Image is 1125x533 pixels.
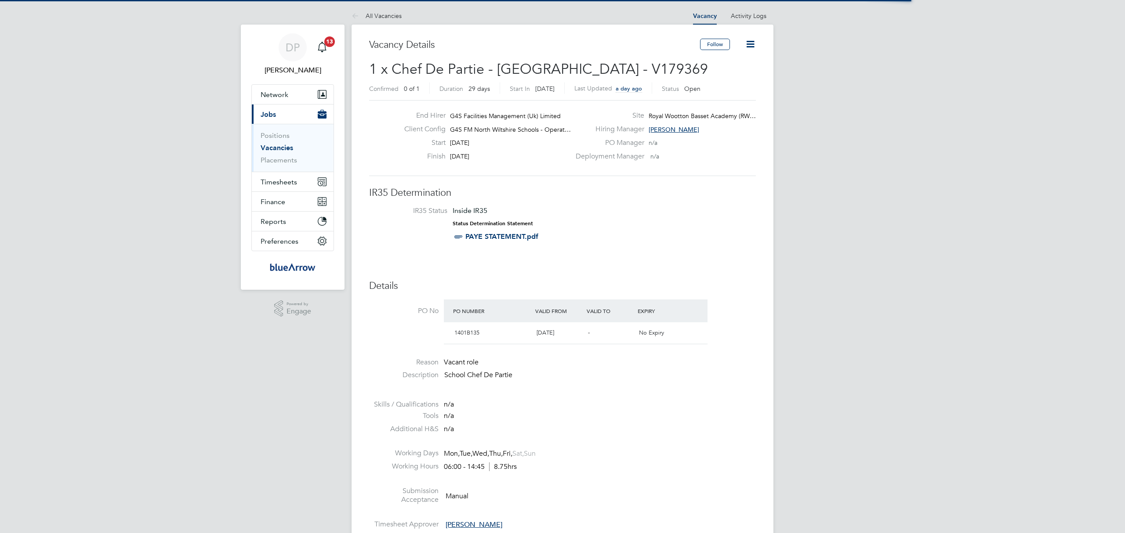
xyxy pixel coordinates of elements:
[287,300,311,308] span: Powered by
[731,12,766,20] a: Activity Logs
[369,462,439,471] label: Working Hours
[241,25,345,290] nav: Main navigation
[635,303,687,319] div: Expiry
[261,237,298,245] span: Preferences
[588,329,590,336] span: -
[512,449,524,458] span: Sat,
[369,411,439,421] label: Tools
[252,85,334,104] button: Network
[570,125,644,134] label: Hiring Manager
[261,198,285,206] span: Finance
[450,139,469,147] span: [DATE]
[397,138,446,148] label: Start
[251,65,334,76] span: Darren Popkiss
[404,85,420,93] span: 0 of 1
[261,131,290,140] a: Positions
[444,462,517,472] div: 06:00 - 14:45
[450,126,571,133] span: G4S FM North Wiltshire Schools - Operat…
[460,449,472,458] span: Tue,
[261,178,297,186] span: Timesheets
[570,138,644,148] label: PO Manager
[369,371,439,380] label: Description
[693,12,717,20] a: Vacancy
[570,152,644,161] label: Deployment Manager
[369,39,700,51] h3: Vacancy Details
[397,152,446,161] label: Finish
[252,192,334,211] button: Finance
[324,36,335,47] span: 13
[397,111,446,120] label: End Hirer
[450,112,561,120] span: G4S Facilities Management (Uk) Limited
[252,104,334,124] button: Jobs
[616,85,642,92] span: a day ago
[537,329,554,336] span: [DATE]
[261,110,276,119] span: Jobs
[524,449,536,458] span: Sun
[454,329,479,336] span: 1401B135
[369,358,439,367] label: Reason
[639,329,664,336] span: No Expiry
[261,144,293,152] a: Vacancies
[270,260,316,274] img: bluearrow-logo-retina.png
[649,126,699,133] span: [PERSON_NAME]
[252,212,334,231] button: Reports
[453,206,487,215] span: Inside IR35
[369,187,756,199] h3: IR35 Determination
[261,217,286,226] span: Reports
[352,12,402,20] a: All Vacancies
[252,172,334,191] button: Timesheets
[510,85,530,93] label: Start In
[649,139,657,147] span: n/a
[369,520,439,529] label: Timesheet Approver
[584,303,636,319] div: Valid To
[503,449,512,458] span: Fri,
[570,111,644,120] label: Site
[533,303,584,319] div: Valid From
[369,486,439,505] label: Submission Acceptance
[650,152,659,160] span: n/a
[444,358,479,367] span: Vacant role
[369,306,439,316] label: PO No
[369,85,399,93] label: Confirmed
[313,33,331,61] a: 13
[446,520,502,529] span: [PERSON_NAME]
[378,206,447,216] label: IR35 Status
[252,231,334,251] button: Preferences
[397,125,446,134] label: Client Config
[574,84,612,92] label: Last Updated
[649,112,756,120] span: Royal Wootton Basset Academy (RW…
[489,462,517,471] span: 8.75hrs
[535,85,555,93] span: [DATE]
[251,33,334,76] a: DP[PERSON_NAME]
[369,61,708,78] span: 1 x Chef De Partie - [GEOGRAPHIC_DATA] - V179369
[662,85,679,93] label: Status
[369,425,439,434] label: Additional H&S
[287,308,311,315] span: Engage
[472,449,489,458] span: Wed,
[274,300,312,317] a: Powered byEngage
[700,39,730,50] button: Follow
[369,400,439,409] label: Skills / Qualifications
[251,260,334,274] a: Go to home page
[261,90,288,99] span: Network
[439,85,463,93] label: Duration
[444,425,454,433] span: n/a
[451,303,533,319] div: PO Number
[684,85,700,93] span: Open
[261,156,297,164] a: Placements
[252,124,334,172] div: Jobs
[468,85,490,93] span: 29 days
[444,449,460,458] span: Mon,
[446,491,468,500] span: Manual
[369,280,756,292] h3: Details
[444,400,454,409] span: n/a
[444,371,756,380] p: School Chef De Partie
[453,220,533,227] strong: Status Determination Statement
[489,449,503,458] span: Thu,
[465,232,538,241] a: PAYE STATEMENT.pdf
[444,411,454,420] span: n/a
[450,152,469,160] span: [DATE]
[286,42,300,53] span: DP
[369,449,439,458] label: Working Days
